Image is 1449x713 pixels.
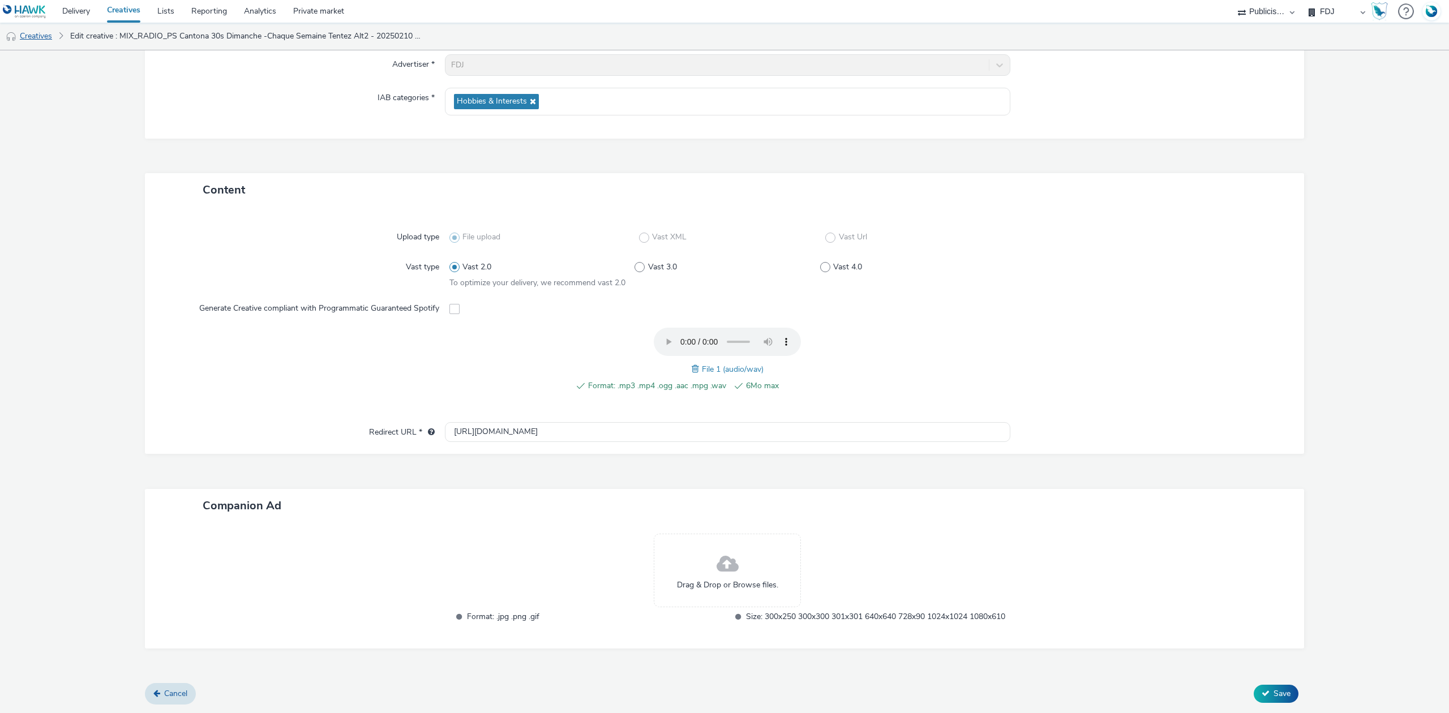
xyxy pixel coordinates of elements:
span: Format: .jpg .png .gif [467,610,726,623]
span: Companion Ad [203,498,281,513]
span: Vast Url [839,231,867,243]
span: To optimize your delivery, we recommend vast 2.0 [449,277,625,288]
a: Cancel [145,683,196,705]
span: Vast 2.0 [462,261,491,273]
span: 6Mo max [746,379,884,393]
span: Size: 300x250 300x300 301x301 640x640 728x90 1024x1024 1080x610 [746,610,1005,623]
span: Vast 3.0 [648,261,677,273]
div: URL will be used as a validation URL with some SSPs and it will be the redirection URL of your cr... [422,427,435,438]
button: Save [1254,685,1298,703]
a: Edit creative : MIX_RADIO_PS Cantona 30s Dimanche -Chaque Semaine Tentez Alt2 - 20250210 (1) [65,23,427,50]
a: Hawk Academy [1371,2,1392,20]
span: Hobbies & Interests [457,97,527,106]
label: Upload type [392,227,444,243]
span: Cancel [164,688,187,699]
img: Account FR [1423,3,1440,20]
span: File 1 (audio/wav) [702,364,764,375]
span: Format: .mp3 .mp4 .ogg .aac .mpg .wav [588,379,726,393]
span: File upload [462,231,500,243]
label: Generate Creative compliant with Programmatic Guaranteed Spotify [195,298,444,314]
label: IAB categories * [373,88,439,104]
label: Redirect URL * [365,422,439,438]
label: Vast type [401,257,444,273]
img: Hawk Academy [1371,2,1388,20]
span: Drag & Drop or Browse files. [677,579,778,591]
span: Vast 4.0 [833,261,862,273]
img: audio [6,31,17,42]
span: Save [1274,688,1291,699]
label: Advertiser * [388,54,439,70]
span: Vast XML [652,231,687,243]
input: url... [445,422,1010,442]
img: undefined Logo [3,5,46,19]
span: Content [203,182,245,197]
